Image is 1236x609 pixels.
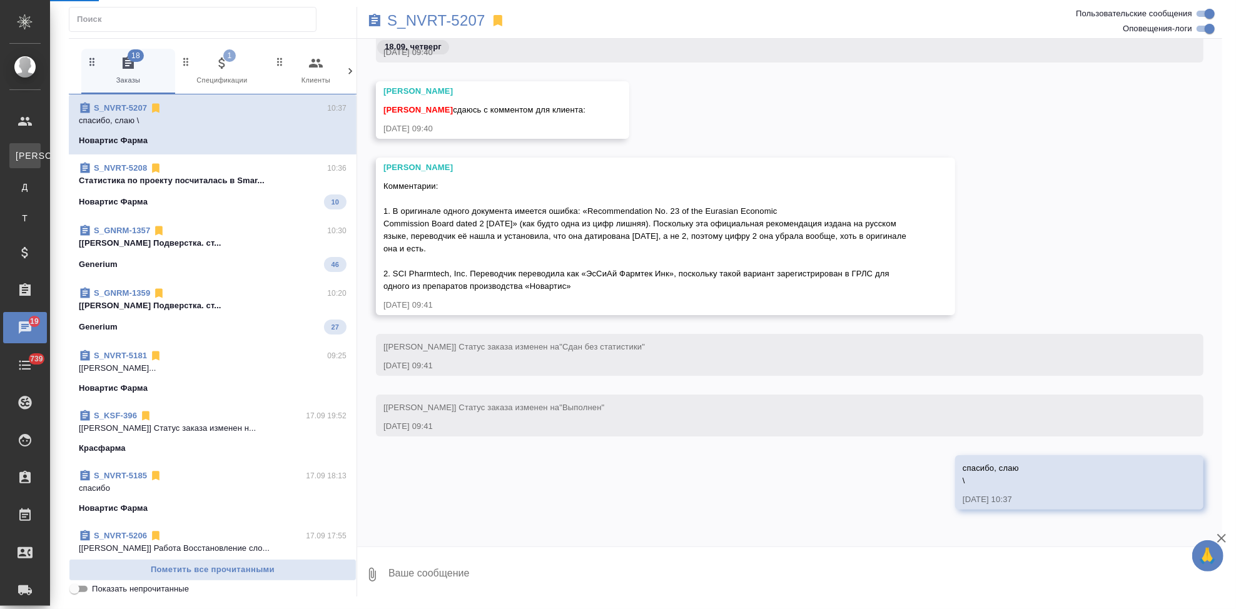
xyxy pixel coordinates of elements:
[86,56,98,68] svg: Зажми и перетащи, чтобы поменять порядок вкладок
[69,94,357,154] div: S_NVRT-520710:37спасибо, слаю \Новартис Фарма
[180,56,264,86] span: Спецификации
[79,422,347,435] p: [[PERSON_NAME]] Статус заказа изменен н...
[94,351,147,360] a: S_NVRT-5181
[94,226,150,235] a: S_GNRM-1357
[9,206,41,231] a: Т
[79,196,148,208] p: Новартис Фарма
[383,85,585,98] div: [PERSON_NAME]
[94,163,147,173] a: S_NVRT-5208
[69,217,357,279] div: S_GNRM-135710:30[[PERSON_NAME] Подверстка. ст...Generium46
[387,14,485,27] a: S_NVRT-5207
[963,463,1019,485] span: спасибо, слаю \
[79,237,347,249] p: [[PERSON_NAME] Подверстка. ст...
[79,299,347,312] p: [[PERSON_NAME] Подверстка. ст...
[79,442,126,455] p: Красфарма
[306,470,347,482] p: 17.09 18:13
[306,530,347,542] p: 17.09 17:55
[327,350,347,362] p: 09:25
[149,470,162,482] svg: Отписаться
[69,522,357,582] div: S_NVRT-520617.09 17:55[[PERSON_NAME]] Работа Восстановление сло...Новартис Фарма
[383,360,1160,372] div: [DATE] 09:41
[383,299,911,311] div: [DATE] 09:41
[23,353,51,365] span: 739
[324,196,347,208] span: 10
[76,563,350,577] span: Пометить все прочитанными
[149,162,162,174] svg: Отписаться
[559,342,645,351] span: "Сдан без статистики"
[94,531,147,540] a: S_NVRT-5206
[69,559,357,581] button: Пометить все прочитанными
[69,402,357,462] div: S_KSF-39617.09 19:52[[PERSON_NAME]] Статус заказа изменен н...Красфарма
[149,530,162,542] svg: Отписаться
[16,181,34,193] span: Д
[385,41,442,53] p: 18.09, четверг
[383,342,645,351] span: [[PERSON_NAME]] Статус заказа изменен на
[383,181,909,291] span: Комментарии: 1. В оригинале одного документа имеется ошибка: «Recommendation No. 23 of the Eurasi...
[79,382,148,395] p: Новартис Фарма
[327,102,347,114] p: 10:37
[149,102,162,114] svg: Отписаться
[1197,543,1218,569] span: 🙏
[16,212,34,224] span: Т
[69,462,357,522] div: S_NVRT-518517.09 18:13спасибоНовартис Фарма
[383,105,585,114] span: сдаюсь с комментом для клиента:
[79,258,118,271] p: Generium
[79,542,347,555] p: [[PERSON_NAME]] Работа Восстановление сло...
[383,161,911,174] div: [PERSON_NAME]
[3,350,47,381] a: 739
[1076,8,1192,20] span: Пользовательские сообщения
[383,420,1160,433] div: [DATE] 09:41
[324,321,347,333] span: 27
[79,482,347,495] p: спасибо
[94,471,147,480] a: S_NVRT-5185
[9,174,41,199] a: Д
[383,123,585,135] div: [DATE] 09:40
[69,154,357,217] div: S_NVRT-520810:36Cтатистика по проекту посчиталась в Smar...Новартис Фарма10
[23,315,46,328] span: 19
[79,134,148,147] p: Новартис Фарма
[79,114,347,127] p: спасибо, слаю \
[274,56,286,68] svg: Зажми и перетащи, чтобы поменять порядок вкладок
[327,287,347,299] p: 10:20
[69,342,357,402] div: S_NVRT-518109:25[[PERSON_NAME]...Новартис Фарма
[963,493,1160,506] div: [DATE] 10:37
[153,224,165,237] svg: Отписаться
[1192,540,1223,571] button: 🙏
[327,224,347,237] p: 10:30
[86,56,170,86] span: Заказы
[94,103,147,113] a: S_NVRT-5207
[69,279,357,342] div: S_GNRM-135910:20[[PERSON_NAME] Подверстка. ст...Generium27
[324,258,347,271] span: 46
[92,583,189,595] span: Показать непрочитанные
[79,321,118,333] p: Generium
[223,49,236,62] span: 1
[327,162,347,174] p: 10:36
[383,403,604,412] span: [[PERSON_NAME]] Статус заказа изменен на
[1123,23,1192,35] span: Оповещения-логи
[3,312,47,343] a: 19
[94,288,150,298] a: S_GNRM-1359
[559,403,604,412] span: "Выполнен"
[139,410,152,422] svg: Отписаться
[153,287,165,299] svg: Отписаться
[180,56,192,68] svg: Зажми и перетащи, чтобы поменять порядок вкладок
[274,56,358,86] span: Клиенты
[149,350,162,362] svg: Отписаться
[94,411,137,420] a: S_KSF-396
[128,49,144,62] span: 18
[16,149,34,162] span: [PERSON_NAME]
[77,11,316,28] input: Поиск
[306,410,347,422] p: 17.09 19:52
[79,502,148,515] p: Новартис Фарма
[383,105,453,114] span: [PERSON_NAME]
[79,174,347,187] p: Cтатистика по проекту посчиталась в Smar...
[79,362,347,375] p: [[PERSON_NAME]...
[9,143,41,168] a: [PERSON_NAME]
